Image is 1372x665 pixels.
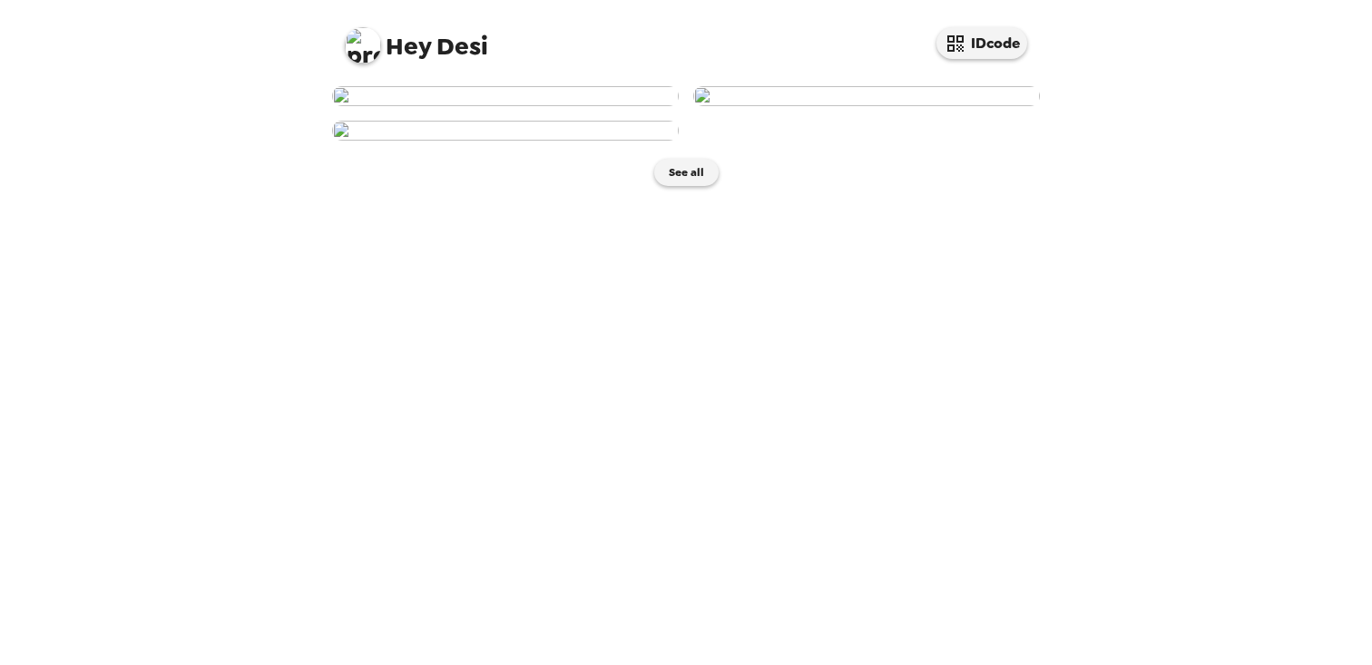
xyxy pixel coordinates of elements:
[693,86,1040,106] img: user-278384
[345,27,381,64] img: profile pic
[936,27,1027,59] button: IDcode
[654,159,719,186] button: See all
[332,86,679,106] img: user-282089
[345,18,488,59] span: Desi
[332,121,679,141] img: user-225789
[386,30,431,63] span: Hey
